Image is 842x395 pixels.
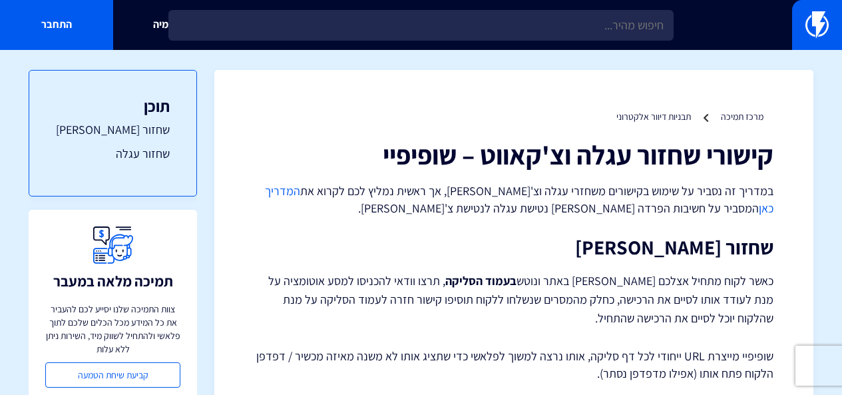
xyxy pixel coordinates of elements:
a: קביעת שיחת הטמעה [45,362,180,388]
a: מרכז תמיכה [721,111,763,123]
p: במדריך זה נסביר על שימוש בקישורים משחזרי עגלה וצ'[PERSON_NAME], אך ראשית נמליץ לכם לקרוא את המסבי... [254,183,773,216]
p: צוות התמיכה שלנו יסייע לכם להעביר את כל המידע מכל הכלים שלכם לתוך פלאשי ולהתחיל לשווק מיד, השירות... [45,302,180,356]
a: תבניות דיוור אלקטרוני [616,111,691,123]
a: שחזור עגלה [56,145,170,163]
p: כאשר לקוח מתחיל אצלכם [PERSON_NAME] באתר ונוטש , תרצו וודאי להכניסו למסע אוטומציה על מנת לעודד או... [254,272,773,328]
a: המדריך כאן [265,183,773,216]
strong: בעמוד הסליקה [445,273,517,288]
p: שופיפיי מייצרת URL ייחודי לכל דף סליקה, אותו נרצה למשוך לפלאשי כדי שתציג אותו לא משנה מאיזה מכשיר... [254,348,773,382]
a: שחזור [PERSON_NAME] [56,121,170,139]
h1: קישורי שחזור עגלה וצ'קאווט – שופיפיי [254,140,773,169]
h3: תוכן [56,97,170,115]
input: חיפוש מהיר... [168,10,674,41]
h2: שחזור [PERSON_NAME] [254,236,773,258]
h3: תמיכה מלאה במעבר [53,273,173,289]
